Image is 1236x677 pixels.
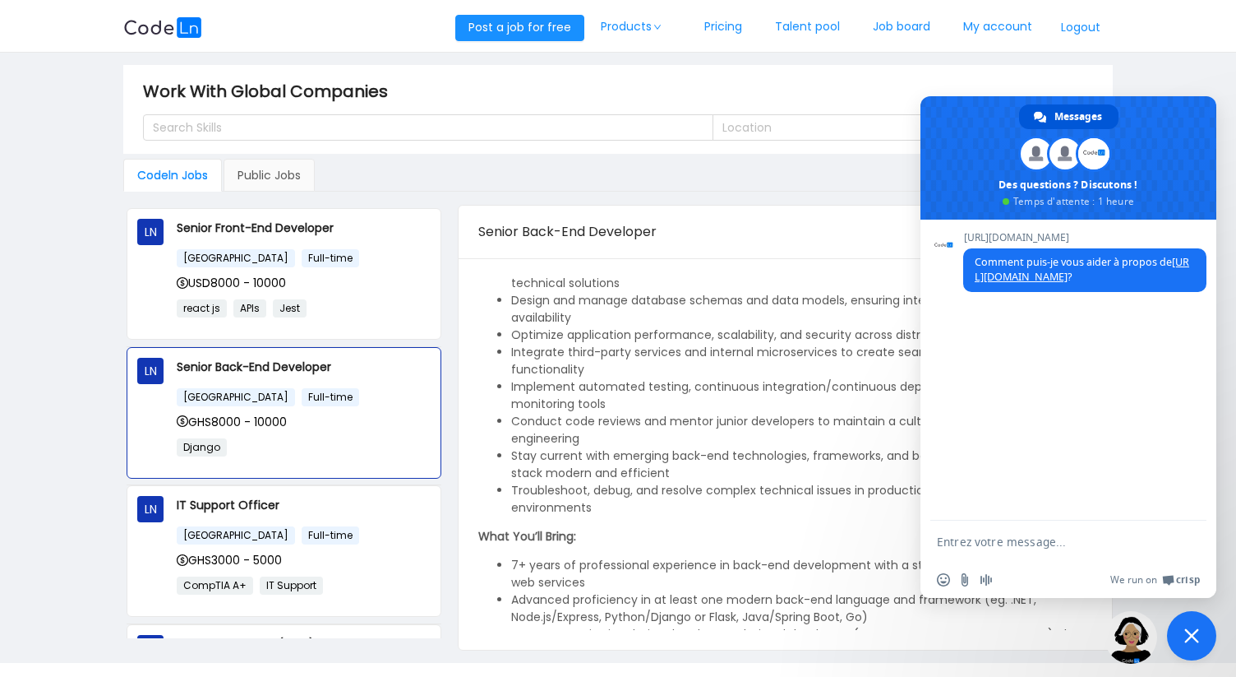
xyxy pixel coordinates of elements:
div: Public Jobs [224,159,315,192]
span: GHS8000 - 10000 [177,414,287,430]
a: We run onCrisp [1110,573,1200,587]
span: [GEOGRAPHIC_DATA] [177,388,295,406]
span: Message audio [980,573,993,587]
li: Troubleshoot, debug, and resolve complex technical issues in production and development environments [511,482,1092,517]
span: LN [145,358,157,384]
li: Advanced proficiency in at least one modern back-end language and framework (eg. .NET, Node.js/Ex... [511,591,1092,626]
p: DevOps Engineer (AWS) [177,635,431,653]
li: Design and manage database schemas and data models, ensuring integrity, security, and high availa... [511,292,1092,327]
button: Post a job for free [455,15,584,41]
p: Senior Front-End Developer [177,219,431,237]
div: Location [722,119,1064,136]
span: We run on [1110,573,1157,587]
button: Logout [1049,15,1113,41]
span: USD8000 - 10000 [177,275,286,291]
span: Full-time [302,388,359,406]
span: Django [177,438,227,457]
span: Jest [273,299,307,318]
span: IT Support [260,577,323,595]
textarea: Entrez votre message... [937,535,1164,549]
a: Post a job for free [455,19,584,35]
span: Envoyer un fichier [958,573,971,587]
li: Implement automated testing, continuous integration/continuous deployment (CI/CD), and monitoring... [511,378,1092,413]
span: Insérer un emoji [937,573,950,587]
span: LN [145,496,157,522]
span: [GEOGRAPHIC_DATA] [177,249,295,267]
i: icon: dollar [177,277,188,289]
li: 7+ years of professional experience in back-end development with a strong portfolio of scalable w... [511,557,1092,591]
div: Search Skills [153,119,688,136]
span: APIs [233,299,266,318]
p: Senior Back-End Developer [177,358,431,376]
span: Full-time [302,526,359,545]
p: IT Support Officer [177,496,431,514]
span: Crisp [1176,573,1200,587]
span: Messages [1054,104,1102,129]
span: CompTIA A+ [177,577,253,595]
img: ground.ddcf5dcf.png [1105,611,1157,664]
i: icon: down [653,23,662,31]
img: logobg.f302741d.svg [123,17,202,38]
span: LN [145,635,157,661]
strong: What You’ll Bring: [478,528,576,545]
li: Conduct code reviews and mentor junior developers to maintain a culture of high-quality engineering [511,413,1092,447]
span: Full-time [302,249,359,267]
li: Optimize application performance, scalability, and security across distributed systems [511,327,1092,344]
i: icon: dollar [177,554,188,566]
span: react js [177,299,227,318]
span: Comment puis-je vous aider à propos de ? [975,255,1189,284]
div: Codeln Jobs [123,159,222,192]
span: LN [145,219,157,245]
span: [URL][DOMAIN_NAME] [963,232,1206,243]
li: Integrate third-party services and internal microservices to create seamless end-to-end functiona... [511,344,1092,378]
span: Work With Global Companies [143,78,398,104]
span: [GEOGRAPHIC_DATA] [177,526,295,545]
div: Messages [1019,104,1118,129]
i: icon: dollar [177,415,188,427]
div: Fermer le chat [1167,611,1216,661]
span: GHS3000 - 5000 [177,552,282,568]
li: Strong expertise in relational and non-relational databases (eg. PostgreSQL, MySQL, MongoDB), dat... [511,626,1092,661]
span: Senior Back-End Developer [478,222,657,241]
a: [URL][DOMAIN_NAME] [975,255,1189,284]
li: Stay current with emerging back-end technologies, frameworks, and best practices to keep our stac... [511,447,1092,482]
